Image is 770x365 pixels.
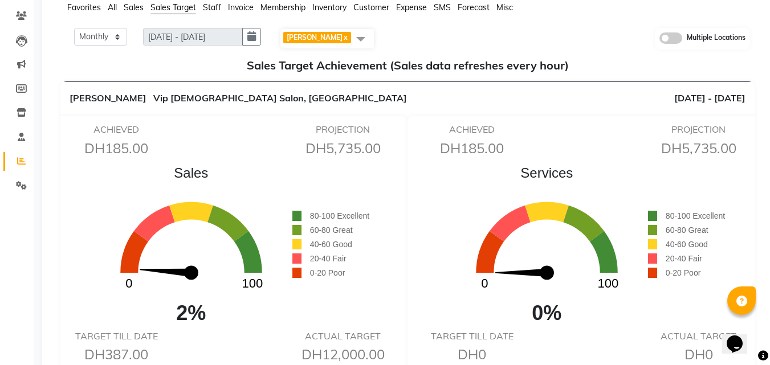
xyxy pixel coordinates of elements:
[295,346,391,363] h6: DH12,000.00
[287,33,343,42] span: [PERSON_NAME]
[68,331,165,342] h6: TARGET TILL DATE
[446,163,648,183] span: Services
[666,211,725,220] span: 80-100 Excellent
[68,124,165,135] h6: ACHIEVED
[68,346,165,363] h6: DH387.00
[666,268,700,277] span: 0-20 Poor
[228,2,254,13] span: Invoice
[722,319,759,354] iframe: chat widget
[295,140,391,157] h6: DH5,735.00
[203,2,221,13] span: Staff
[153,92,407,104] span: Vip [DEMOGRAPHIC_DATA] Salon, [GEOGRAPHIC_DATA]
[424,331,520,342] h6: TARGET TILL DATE
[434,2,451,13] span: SMS
[150,2,196,13] span: Sales Target
[496,2,513,13] span: Misc
[666,240,708,249] span: 40-60 Good
[396,2,427,13] span: Expense
[124,2,144,13] span: Sales
[67,2,101,13] span: Favorites
[143,28,243,46] input: DD/MM/YYYY-DD/MM/YYYY
[424,124,520,135] h6: ACHIEVED
[90,163,292,183] span: Sales
[666,225,708,235] span: 60-80 Great
[70,92,146,104] span: [PERSON_NAME]
[424,346,520,363] h6: DH0
[310,240,352,249] span: 40-60 Good
[687,32,745,45] span: Multiple Locations
[424,140,520,157] h6: DH185.00
[650,331,747,342] h6: ACTUAL TARGET
[295,331,391,342] h6: ACTUAL TARGET
[446,298,648,329] span: 0%
[312,2,347,13] span: Inventory
[666,254,702,263] span: 20-40 Fair
[260,2,305,13] span: Membership
[70,59,745,72] h5: Sales Target Achievement (Sales data refreshes every hour)
[90,298,292,329] span: 2%
[310,268,345,277] span: 0-20 Poor
[353,2,389,13] span: Customer
[650,140,747,157] h6: DH5,735.00
[481,277,488,291] text: 0
[650,346,747,363] h6: DH0
[295,124,391,135] h6: PROJECTION
[343,33,348,42] a: x
[310,211,369,220] span: 80-100 Excellent
[125,277,132,291] text: 0
[68,140,165,157] h6: DH185.00
[674,91,745,105] span: [DATE] - [DATE]
[310,225,353,235] span: 60-80 Great
[310,254,347,263] span: 20-40 Fair
[108,2,117,13] span: All
[650,124,747,135] h6: PROJECTION
[597,277,618,291] text: 100
[242,277,263,291] text: 100
[458,2,490,13] span: Forecast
